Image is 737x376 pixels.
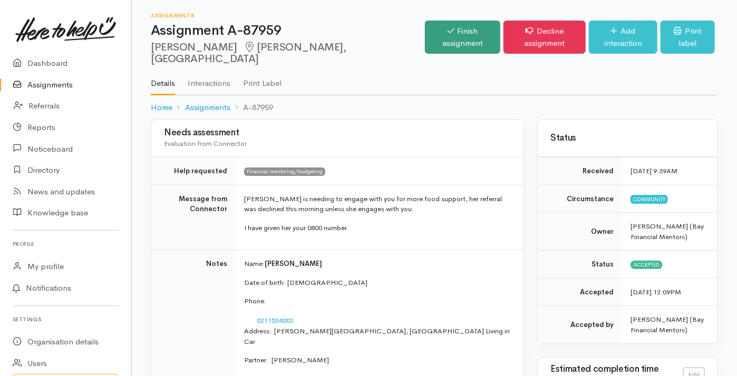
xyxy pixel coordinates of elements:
[538,157,622,185] td: Received
[244,355,511,365] p: Partner: [PERSON_NAME]
[13,312,119,326] h6: Settings
[538,213,622,251] td: Owner
[151,65,175,95] a: Details
[230,102,273,114] li: A-87959
[244,326,511,347] p: Address: [PERSON_NAME][GEOGRAPHIC_DATA], [GEOGRAPHIC_DATA] Living in Car
[151,41,346,65] span: [PERSON_NAME], [GEOGRAPHIC_DATA]
[185,102,230,114] a: Assignments
[244,296,511,306] p: Phone:
[244,223,511,233] p: I have given her your 0800 number.
[151,13,425,18] h6: Assignments
[151,102,172,114] a: Home
[538,251,622,279] td: Status
[538,278,622,306] td: Accepted
[631,195,668,203] span: Community
[164,139,247,148] span: Evaluation from Connector
[538,306,622,344] td: Accepted by
[425,21,501,54] a: Finish assignment
[244,259,511,269] p: Name:
[631,261,663,269] span: Accepted
[538,185,622,213] td: Circumstance
[622,306,717,344] td: [PERSON_NAME] (Bay Financial Mentors)
[13,237,119,251] h6: Profile
[631,166,677,175] time: [DATE] 9:39AM
[631,288,681,296] time: [DATE] 12:09PM
[244,167,325,176] span: Financial mentoring/budgeting
[550,364,683,374] h3: Estimated completion time
[244,194,511,214] p: [PERSON_NAME] is needing to engage with you for more food support, her referral was declined this...
[151,95,718,120] nav: breadcrumb
[188,65,230,94] a: Interactions
[550,133,705,143] h3: Status
[164,128,511,138] h3: Needs assessment
[244,278,511,288] p: Date of birth: [DEMOGRAPHIC_DATA]
[503,21,585,54] a: Decline assignment
[631,222,704,241] span: [PERSON_NAME] (Bay Financial Mentors)
[243,65,282,94] a: Print Label
[151,42,425,65] h2: [PERSON_NAME]
[661,21,715,54] a: Print label
[151,185,236,250] td: Message from Connector
[151,157,236,185] td: Help requested
[589,21,657,54] a: Add interaction
[265,259,322,268] span: [PERSON_NAME]
[151,23,425,38] h1: Assignment A-87959
[257,316,294,325] a: 0211524002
